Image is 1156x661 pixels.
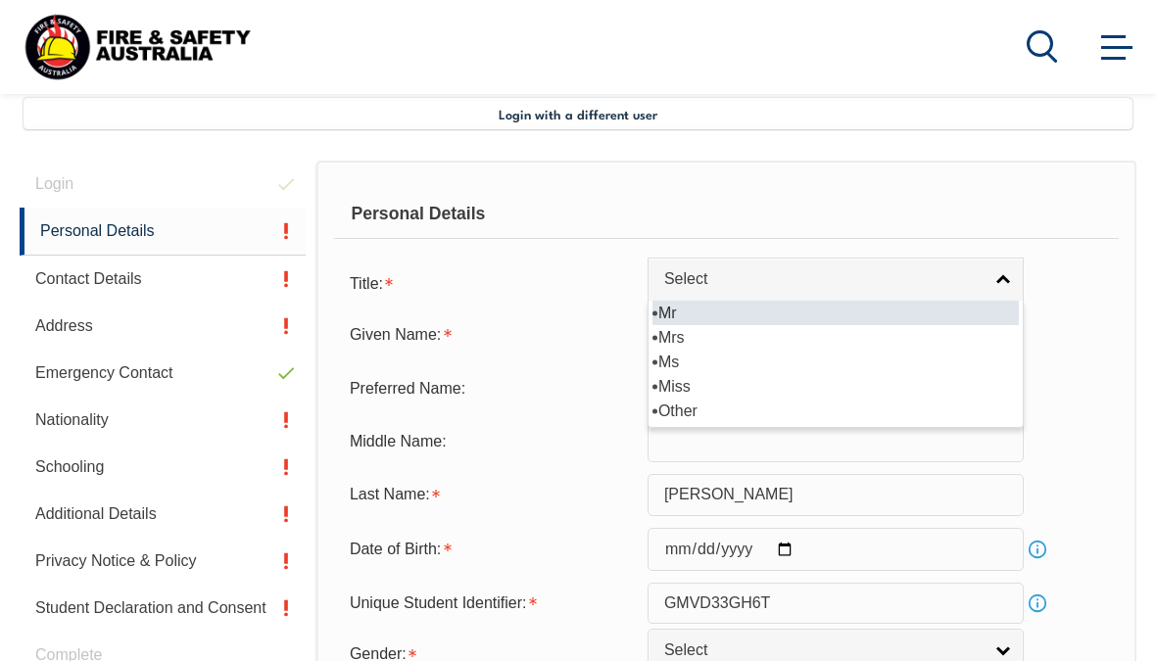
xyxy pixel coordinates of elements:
[20,208,306,256] a: Personal Details
[20,444,306,491] a: Schooling
[652,374,1019,399] li: Miss
[664,269,982,290] span: Select
[334,531,648,568] div: Date of Birth is required.
[20,397,306,444] a: Nationality
[664,640,982,661] span: Select
[652,301,1019,325] li: Mr
[20,585,306,632] a: Student Declaration and Consent
[20,491,306,538] a: Additional Details
[20,350,306,397] a: Emergency Contact
[334,190,1119,239] div: Personal Details
[334,316,648,354] div: Given Name is required.
[20,303,306,350] a: Address
[648,528,1024,571] input: Select Date...
[334,423,648,460] div: Middle Name:
[652,399,1019,423] li: Other
[648,583,1024,624] input: 10 Characters no 1, 0, O or I
[334,585,648,622] div: Unique Student Identifier is required.
[334,369,648,406] div: Preferred Name:
[20,538,306,585] a: Privacy Notice & Policy
[334,265,648,303] div: Title is required.
[334,476,648,513] div: Last Name is required.
[1024,536,1051,563] a: Info
[499,106,657,121] span: Login with a different user
[652,325,1019,350] li: Mrs
[652,350,1019,374] li: Ms
[1024,590,1051,617] a: Info
[20,256,306,303] a: Contact Details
